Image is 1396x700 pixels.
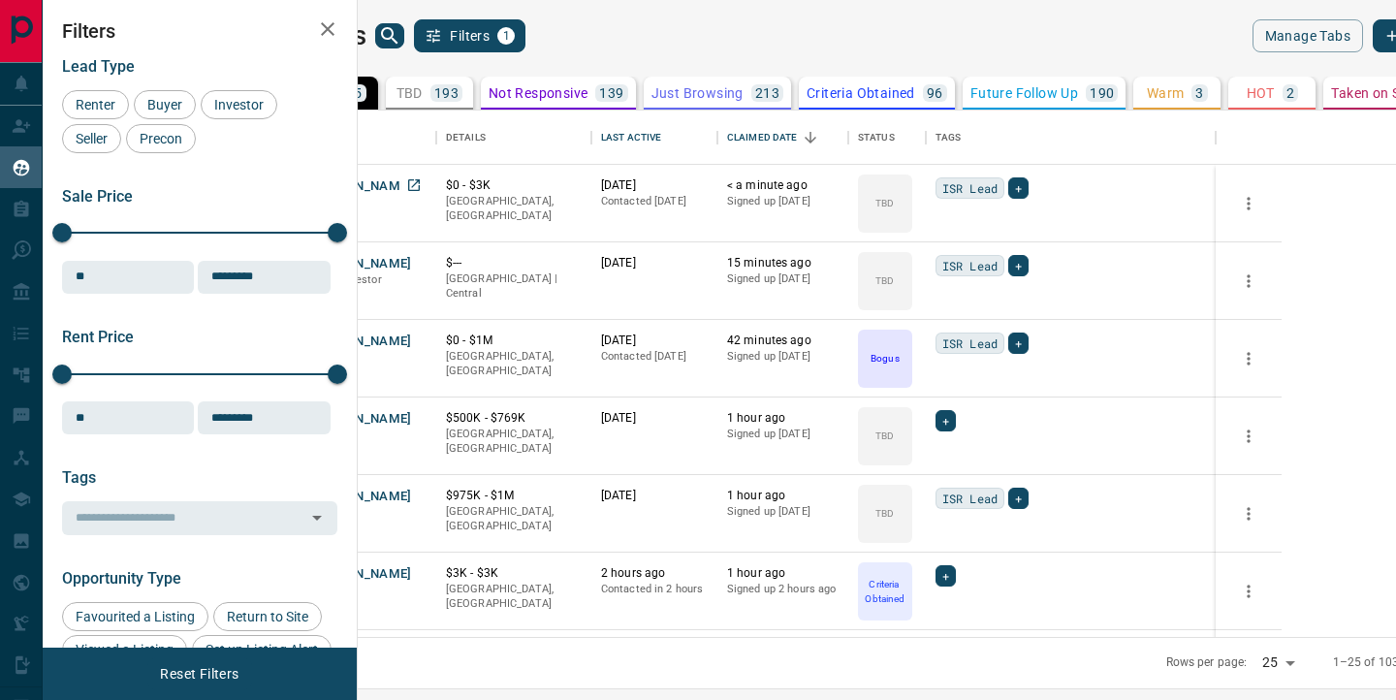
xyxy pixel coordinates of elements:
[141,97,189,112] span: Buyer
[201,90,277,119] div: Investor
[599,86,623,100] p: 139
[727,565,839,582] p: 1 hour ago
[134,90,196,119] div: Buyer
[1015,334,1022,353] span: +
[601,349,708,365] p: Contacted [DATE]
[303,504,331,531] button: Open
[601,111,661,165] div: Last Active
[62,57,135,76] span: Lead Type
[1247,86,1275,100] p: HOT
[133,131,189,146] span: Precon
[220,609,315,624] span: Return to Site
[446,255,582,271] p: $---
[875,506,894,521] p: TBD
[446,333,582,349] p: $0 - $1M
[1234,189,1263,218] button: more
[875,196,894,210] p: TBD
[310,177,412,196] button: [PERSON_NAME]
[970,86,1078,100] p: Future Follow Up
[871,351,899,366] p: Bogus
[446,271,582,302] p: [GEOGRAPHIC_DATA] | Central
[147,657,251,690] button: Reset Filters
[601,488,708,504] p: [DATE]
[651,86,744,100] p: Just Browsing
[601,410,708,427] p: [DATE]
[1234,577,1263,606] button: more
[446,565,582,582] p: $3K - $3K
[727,488,839,504] p: 1 hour ago
[69,609,202,624] span: Favourited a Listing
[1234,499,1263,528] button: more
[310,410,412,429] button: [PERSON_NAME]
[1234,344,1263,373] button: more
[848,111,926,165] div: Status
[62,19,337,43] h2: Filters
[62,90,129,119] div: Renter
[62,187,133,206] span: Sale Price
[434,86,459,100] p: 193
[499,29,513,43] span: 1
[401,173,427,198] a: Open in New Tab
[858,111,895,165] div: Status
[727,111,798,165] div: Claimed Date
[727,177,839,194] p: < a minute ago
[717,111,848,165] div: Claimed Date
[446,504,582,534] p: [GEOGRAPHIC_DATA], [GEOGRAPHIC_DATA]
[310,333,412,351] button: [PERSON_NAME]
[62,468,96,487] span: Tags
[727,194,839,209] p: Signed up [DATE]
[1234,267,1263,296] button: more
[1195,86,1203,100] p: 3
[942,566,949,586] span: +
[1234,422,1263,451] button: more
[446,349,582,379] p: [GEOGRAPHIC_DATA], [GEOGRAPHIC_DATA]
[69,97,122,112] span: Renter
[601,255,708,271] p: [DATE]
[310,255,412,273] button: [PERSON_NAME]
[926,111,1217,165] div: Tags
[1015,178,1022,198] span: +
[397,86,423,100] p: TBD
[942,411,949,430] span: +
[1015,256,1022,275] span: +
[446,111,486,165] div: Details
[942,256,998,275] span: ISR Lead
[1147,86,1185,100] p: Warm
[199,642,325,657] span: Set up Listing Alert
[727,582,839,597] p: Signed up 2 hours ago
[727,349,839,365] p: Signed up [DATE]
[875,273,894,288] p: TBD
[727,427,839,442] p: Signed up [DATE]
[436,111,591,165] div: Details
[310,488,412,506] button: [PERSON_NAME]
[1008,255,1029,276] div: +
[1166,654,1248,671] p: Rows per page:
[601,582,708,597] p: Contacted in 2 hours
[489,86,588,100] p: Not Responsive
[126,124,196,153] div: Precon
[942,178,998,198] span: ISR Lead
[192,635,332,664] div: Set up Listing Alert
[62,569,181,588] span: Opportunity Type
[207,97,270,112] span: Investor
[1015,489,1022,508] span: +
[1008,177,1029,199] div: +
[375,23,404,48] button: search button
[1286,86,1294,100] p: 2
[1254,649,1301,677] div: 25
[755,86,779,100] p: 213
[213,602,322,631] div: Return to Site
[727,504,839,520] p: Signed up [DATE]
[942,334,998,353] span: ISR Lead
[936,565,956,587] div: +
[62,635,187,664] div: Viewed a Listing
[807,86,915,100] p: Criteria Obtained
[69,131,114,146] span: Seller
[727,255,839,271] p: 15 minutes ago
[446,177,582,194] p: $0 - $3K
[936,410,956,431] div: +
[1090,86,1114,100] p: 190
[927,86,943,100] p: 96
[727,333,839,349] p: 42 minutes ago
[797,124,824,151] button: Sort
